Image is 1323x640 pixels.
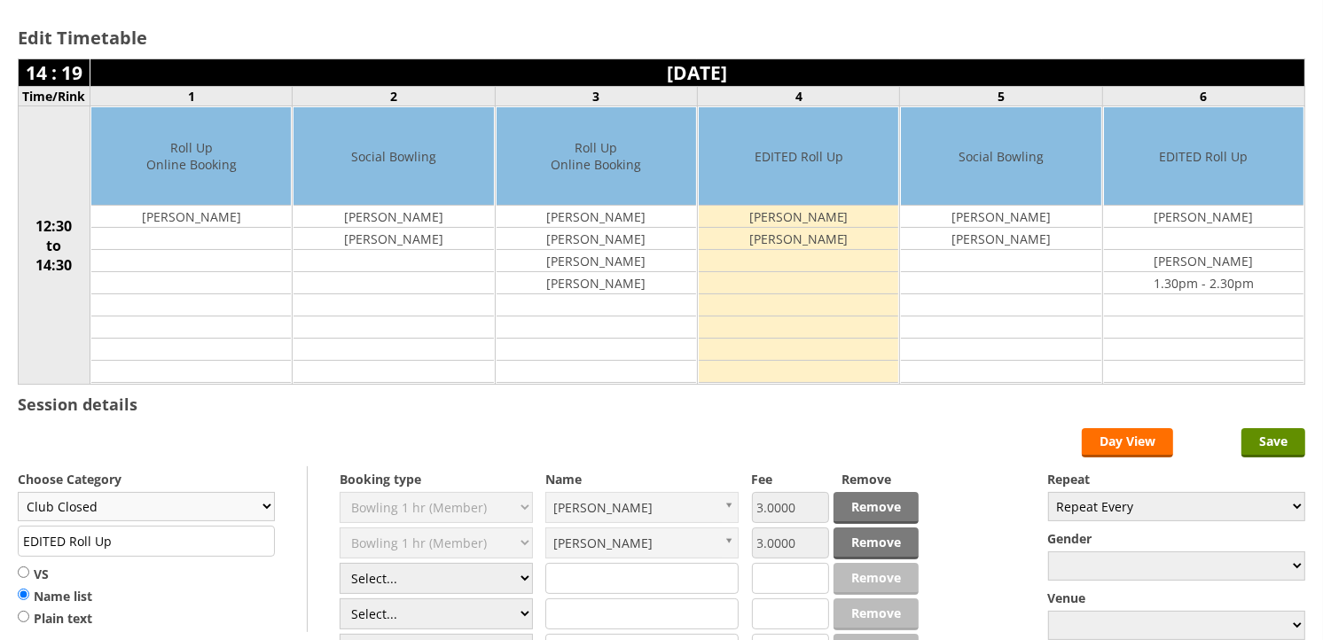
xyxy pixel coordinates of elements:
a: Remove [834,527,919,559]
label: Name [545,471,739,488]
input: Plain text [18,610,29,623]
td: [PERSON_NAME] [497,250,696,272]
td: [PERSON_NAME] [699,206,898,228]
span: [PERSON_NAME] [553,528,715,558]
input: Title/Description [18,526,275,557]
label: VS [18,566,92,583]
input: VS [18,566,29,579]
a: [PERSON_NAME] [545,492,739,523]
td: 5 [900,87,1102,106]
td: [PERSON_NAME] [497,206,696,228]
td: [DATE] [90,59,1305,87]
label: Venue [1048,589,1305,606]
h3: Session details [18,394,137,415]
td: [PERSON_NAME] [294,228,493,250]
td: [PERSON_NAME] [497,272,696,294]
td: Social Bowling [901,107,1100,206]
td: [PERSON_NAME] [1104,206,1303,228]
label: Gender [1048,530,1305,547]
td: [PERSON_NAME] [901,228,1100,250]
a: [PERSON_NAME] [545,527,739,558]
td: Social Bowling [294,107,493,206]
td: 1 [90,87,293,106]
label: Fee [752,471,829,488]
td: 14 : 19 [19,59,90,87]
span: [PERSON_NAME] [553,493,715,522]
td: EDITED Roll Up [699,107,898,206]
a: Day View [1082,428,1173,457]
a: Remove [834,492,919,524]
td: 12:30 to 14:30 [19,106,90,385]
td: EDITED Roll Up [1104,107,1303,206]
label: Repeat [1048,471,1305,488]
td: 2 [293,87,495,106]
label: Name list [18,588,92,605]
td: [PERSON_NAME] [699,228,898,250]
td: [PERSON_NAME] [497,228,696,250]
label: Plain text [18,610,92,628]
td: Time/Rink [19,87,90,106]
label: Booking type [340,471,533,488]
h2: Edit Timetable [18,26,1305,50]
td: [PERSON_NAME] [1104,250,1303,272]
td: [PERSON_NAME] [91,206,291,228]
td: Roll Up Online Booking [497,107,696,206]
label: Choose Category [18,471,275,488]
td: 4 [697,87,899,106]
td: 6 [1102,87,1304,106]
td: 1.30pm - 2.30pm [1104,272,1303,294]
td: 3 [495,87,697,106]
input: Name list [18,588,29,601]
input: Save [1241,428,1305,457]
td: [PERSON_NAME] [901,206,1100,228]
label: Remove [842,471,919,488]
td: Roll Up Online Booking [91,107,291,206]
td: [PERSON_NAME] [294,206,493,228]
